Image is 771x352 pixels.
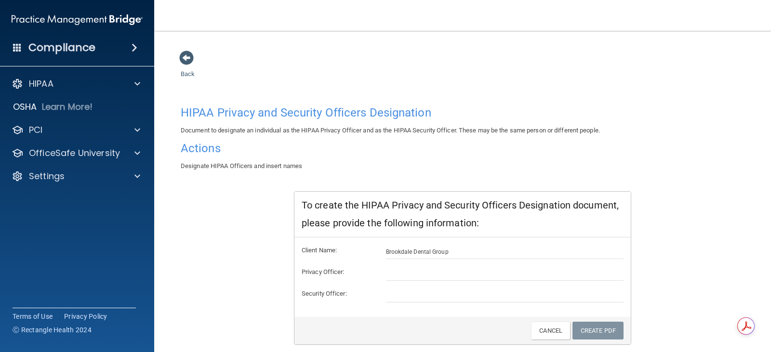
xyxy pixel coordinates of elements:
[64,312,107,321] a: Privacy Policy
[294,245,379,256] label: Client Name:
[12,147,140,159] a: OfficeSafe University
[181,162,302,169] span: Designate HIPAA Officers and insert names
[12,10,143,29] img: PMB logo
[12,170,140,182] a: Settings
[181,59,195,78] a: Back
[531,322,570,339] a: Cancel
[13,101,37,113] p: OSHA
[29,124,42,136] p: PCI
[29,78,53,90] p: HIPAA
[42,101,93,113] p: Learn More!
[29,147,120,159] p: OfficeSafe University
[28,41,95,54] h4: Compliance
[294,288,379,300] label: Security Officer:
[294,192,631,237] div: To create the HIPAA Privacy and Security Officers Designation document, please provide the follow...
[29,170,65,182] p: Settings
[181,127,600,134] span: Document to designate an individual as the HIPAA Privacy Officer and as the HIPAA Security Office...
[181,142,744,155] h4: Actions
[13,312,53,321] a: Terms of Use
[12,124,140,136] a: PCI
[13,325,92,335] span: Ⓒ Rectangle Health 2024
[181,106,744,119] h4: HIPAA Privacy and Security Officers Designation
[12,78,140,90] a: HIPAA
[294,266,379,278] label: Privacy Officer:
[572,322,624,339] a: Create PDF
